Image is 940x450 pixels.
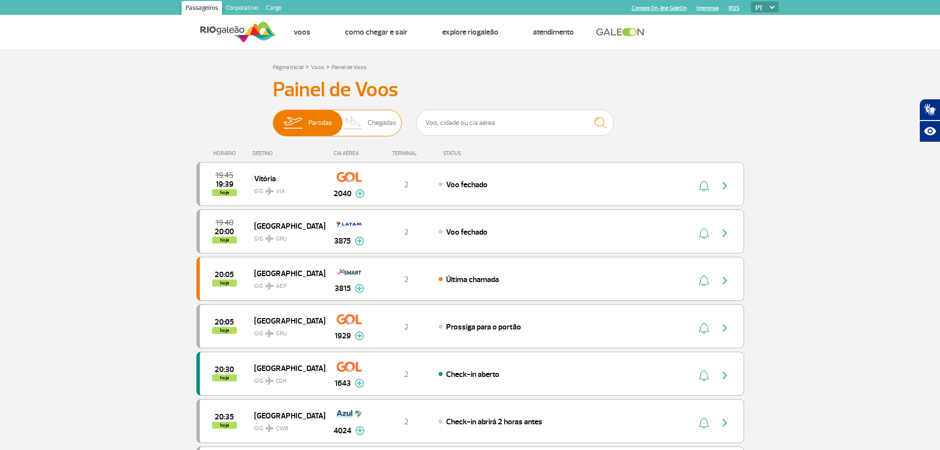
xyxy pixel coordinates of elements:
[212,189,237,196] span: hoje
[254,362,317,374] span: [GEOGRAPHIC_DATA]
[533,27,574,37] a: Atendimento
[262,1,286,17] a: Cargo
[254,409,317,422] span: [GEOGRAPHIC_DATA]
[215,413,234,420] span: 2025-09-25 20:35:00
[254,229,317,244] span: GIG
[719,227,731,239] img: seta-direita-painel-voo.svg
[632,5,687,11] a: Compra On-line GaleOn
[294,27,310,37] a: Voos
[311,64,324,71] a: Voos
[404,275,409,285] span: 2
[253,150,325,157] div: DESTINO
[212,374,237,381] span: hoje
[919,99,940,121] button: Abrir tradutor de língua de sinais.
[273,78,668,102] h3: Painel de Voos
[404,369,409,379] span: 2
[334,188,351,200] span: 2040
[254,219,317,232] span: [GEOGRAPHIC_DATA]
[254,324,317,338] span: GIG
[216,172,233,179] span: 2025-09-25 19:45:00
[265,187,274,195] img: destiny_airplane.svg
[305,61,309,72] a: >
[729,5,740,11] a: RQS
[276,282,287,291] span: AEP
[254,419,317,433] span: GIG
[334,235,351,247] span: 3875
[355,379,364,388] img: mais-info-painel-voo.svg
[276,235,287,244] span: GRU
[919,121,940,142] button: Abrir recursos assistivos.
[339,110,368,136] img: slider-desembarque
[182,1,222,17] a: Passageiros
[719,369,731,381] img: seta-direita-painel-voo.svg
[325,150,374,157] div: CIA AÉREA
[216,219,233,226] span: 2025-09-25 19:40:00
[345,27,408,37] a: Como chegar e sair
[273,64,303,71] a: Página Inicial
[276,187,285,196] span: VIX
[254,277,317,291] span: GIG
[215,228,234,235] span: 2025-09-25 20:00:00
[919,99,940,142] div: Plugin de acessibilidade da Hand Talk.
[699,180,709,192] img: sino-painel-voo.svg
[254,371,317,386] span: GIG
[404,180,409,190] span: 2
[335,377,351,389] span: 1643
[212,237,237,244] span: hoje
[446,322,521,332] span: Prossiga para o portão
[212,422,237,429] span: hoje
[212,327,237,334] span: hoje
[277,110,308,136] img: slider-embarque
[446,180,488,190] span: Voo fechado
[215,271,234,278] span: 2025-09-25 20:05:00
[308,110,332,136] span: Partidas
[438,150,519,157] div: STATUS
[404,417,409,427] span: 2
[212,280,237,286] span: hoje
[446,417,542,427] span: Check-in abrirá 2 horas antes
[215,366,234,373] span: 2025-09-25 20:30:00
[254,267,317,280] span: [GEOGRAPHIC_DATA]
[719,322,731,334] img: seta-direita-painel-voo.svg
[335,283,351,294] span: 3815
[404,227,409,237] span: 2
[355,331,364,340] img: mais-info-painel-voo.svg
[719,417,731,429] img: seta-direita-painel-voo.svg
[334,425,351,437] span: 4024
[276,424,288,433] span: CWB
[222,1,262,17] a: Corporativo
[254,314,317,327] span: [GEOGRAPHIC_DATA]
[416,110,614,136] input: Voo, cidade ou cia aérea
[265,235,274,243] img: destiny_airplane.svg
[719,180,731,192] img: seta-direita-painel-voo.svg
[719,275,731,286] img: seta-direita-painel-voo.svg
[216,181,233,188] span: 2025-09-25 19:39:01
[265,424,274,432] img: destiny_airplane.svg
[355,284,364,293] img: mais-info-painel-voo.svg
[254,182,317,196] span: GIG
[265,282,274,290] img: destiny_airplane.svg
[374,150,438,157] div: TERMINAL
[442,27,498,37] a: Explore RIOgaleão
[355,189,365,198] img: mais-info-painel-voo.svg
[254,172,317,185] span: Vitória
[446,275,499,285] span: Última chamada
[326,61,330,72] a: >
[699,369,709,381] img: sino-painel-voo.svg
[335,330,351,342] span: 1929
[699,417,709,429] img: sino-painel-voo.svg
[265,329,274,337] img: destiny_airplane.svg
[446,227,488,237] span: Voo fechado
[699,227,709,239] img: sino-painel-voo.svg
[697,5,719,11] a: Imprensa
[199,150,253,157] div: HORÁRIO
[332,64,367,71] a: Painel de Voos
[276,329,287,338] span: GRU
[404,322,409,332] span: 2
[699,322,709,334] img: sino-painel-voo.svg
[699,275,709,286] img: sino-painel-voo.svg
[276,377,287,386] span: CGH
[355,426,365,435] img: mais-info-painel-voo.svg
[446,369,499,379] span: Check-in aberto
[368,110,396,136] span: Chegadas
